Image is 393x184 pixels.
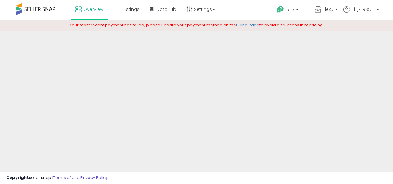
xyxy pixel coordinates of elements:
span: FlexU [323,6,333,12]
i: Get Help [276,6,284,13]
a: Hi [PERSON_NAME] [343,6,379,20]
a: Privacy Policy [80,175,108,181]
span: Overview [83,6,103,12]
strong: Copyright [6,175,29,181]
a: Help [272,1,309,20]
span: Listings [123,6,139,12]
div: seller snap | | [6,175,108,181]
a: Terms of Use [53,175,80,181]
span: Hi [PERSON_NAME] [351,6,375,12]
a: Billing Page [236,22,259,28]
span: Help [286,7,294,12]
span: DataHub [157,6,176,12]
span: Your most recent payment has failed, please update your payment method on the to avoid disruption... [70,22,324,28]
